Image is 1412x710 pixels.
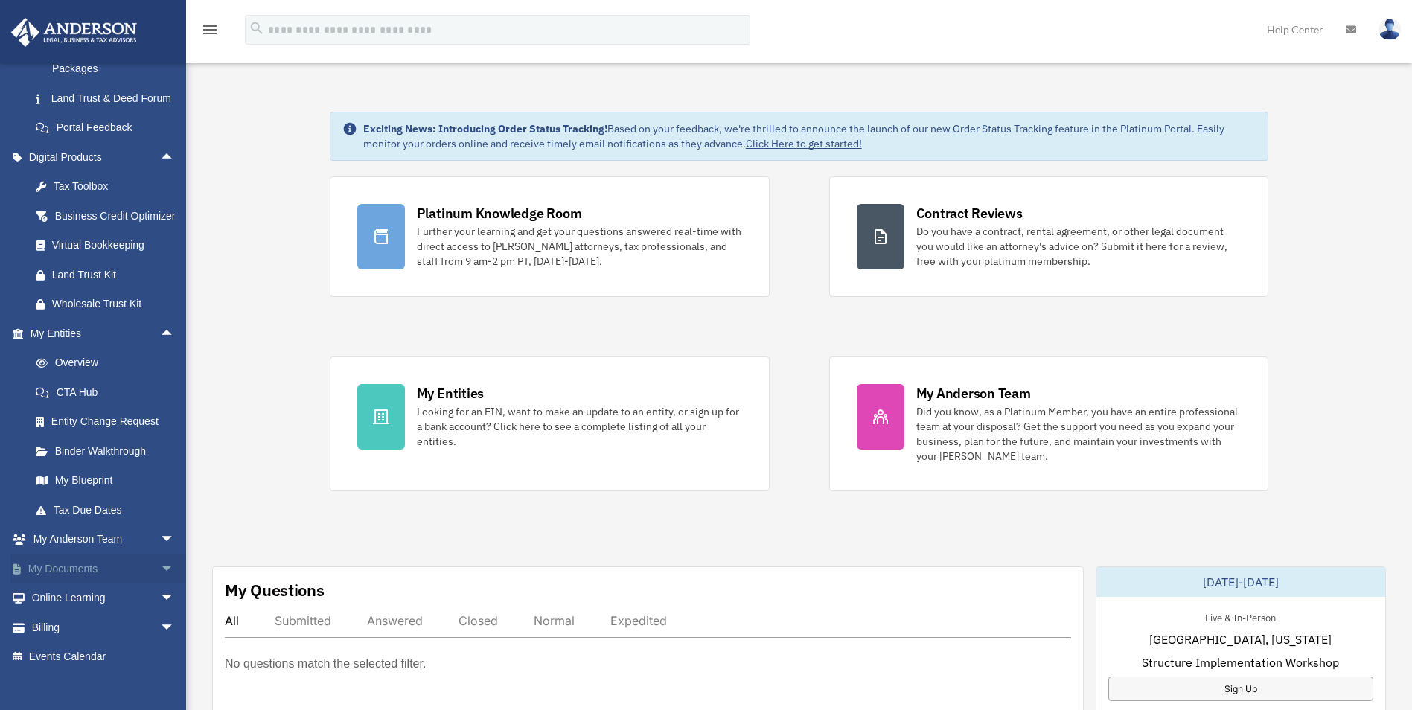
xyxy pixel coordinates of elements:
[10,554,197,583] a: My Documentsarrow_drop_down
[160,319,190,349] span: arrow_drop_up
[10,525,197,554] a: My Anderson Teamarrow_drop_down
[160,525,190,555] span: arrow_drop_down
[21,231,197,260] a: Virtual Bookkeeping
[330,176,770,297] a: Platinum Knowledge Room Further your learning and get your questions answered real-time with dire...
[367,613,423,628] div: Answered
[21,348,197,378] a: Overview
[21,113,197,143] a: Portal Feedback
[916,224,1242,269] div: Do you have a contract, rental agreement, or other legal document you would like an attorney's ad...
[275,613,331,628] div: Submitted
[746,137,862,150] a: Click Here to get started!
[916,404,1242,464] div: Did you know, as a Platinum Member, you have an entire professional team at your disposal? Get th...
[916,204,1023,223] div: Contract Reviews
[10,583,197,613] a: Online Learningarrow_drop_down
[52,295,179,313] div: Wholesale Trust Kit
[21,407,197,437] a: Entity Change Request
[201,26,219,39] a: menu
[160,613,190,643] span: arrow_drop_down
[417,224,742,269] div: Further your learning and get your questions answered real-time with direct access to [PERSON_NAM...
[417,404,742,449] div: Looking for an EIN, want to make an update to an entity, or sign up for a bank account? Click her...
[10,613,197,642] a: Billingarrow_drop_down
[829,176,1269,297] a: Contract Reviews Do you have a contract, rental agreement, or other legal document you would like...
[21,466,197,496] a: My Blueprint
[21,260,197,290] a: Land Trust Kit
[1149,630,1332,648] span: [GEOGRAPHIC_DATA], [US_STATE]
[1379,19,1401,40] img: User Pic
[417,384,484,403] div: My Entities
[363,121,1256,151] div: Based on your feedback, we're thrilled to announce the launch of our new Order Status Tracking fe...
[10,642,197,672] a: Events Calendar
[1108,677,1373,701] a: Sign Up
[225,653,426,674] p: No questions match the selected filter.
[160,142,190,173] span: arrow_drop_up
[52,207,179,226] div: Business Credit Optimizer
[21,201,197,231] a: Business Credit Optimizer
[21,436,197,466] a: Binder Walkthrough
[52,177,179,196] div: Tax Toolbox
[610,613,667,628] div: Expedited
[363,122,607,135] strong: Exciting News: Introducing Order Status Tracking!
[225,579,325,601] div: My Questions
[21,290,197,319] a: Wholesale Trust Kit
[1193,609,1288,624] div: Live & In-Person
[1142,653,1339,671] span: Structure Implementation Workshop
[1096,567,1385,597] div: [DATE]-[DATE]
[21,83,197,113] a: Land Trust & Deed Forum
[160,583,190,614] span: arrow_drop_down
[249,20,265,36] i: search
[160,554,190,584] span: arrow_drop_down
[225,613,239,628] div: All
[916,384,1031,403] div: My Anderson Team
[52,236,179,255] div: Virtual Bookkeeping
[829,356,1269,491] a: My Anderson Team Did you know, as a Platinum Member, you have an entire professional team at your...
[10,319,197,348] a: My Entitiesarrow_drop_up
[417,204,582,223] div: Platinum Knowledge Room
[21,377,197,407] a: CTA Hub
[52,266,179,284] div: Land Trust Kit
[7,18,141,47] img: Anderson Advisors Platinum Portal
[21,495,197,525] a: Tax Due Dates
[201,21,219,39] i: menu
[534,613,575,628] div: Normal
[459,613,498,628] div: Closed
[10,142,197,172] a: Digital Productsarrow_drop_up
[330,356,770,491] a: My Entities Looking for an EIN, want to make an update to an entity, or sign up for a bank accoun...
[21,172,197,202] a: Tax Toolbox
